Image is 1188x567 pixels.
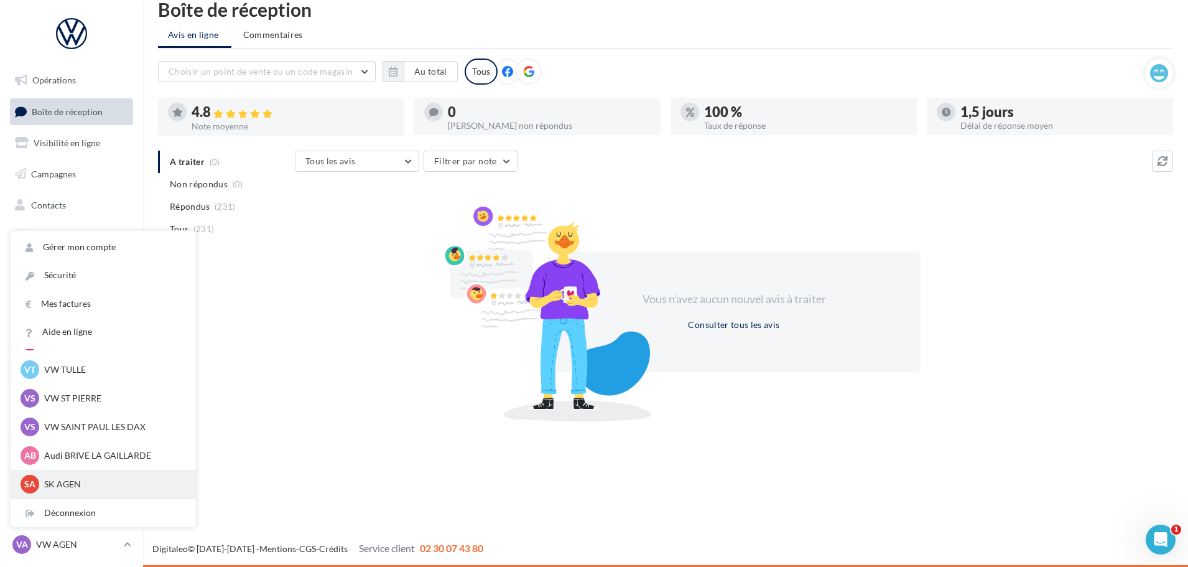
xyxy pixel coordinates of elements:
div: Déconnexion [11,499,196,527]
a: Opérations [7,67,136,93]
span: VT [24,363,35,376]
button: Consulter tous les avis [683,317,784,332]
a: Crédits [319,543,348,554]
p: VW ST PIERRE [44,392,181,405]
span: Commentaires [243,29,303,41]
a: Campagnes [7,161,136,187]
p: VW AGEN [36,538,119,551]
span: VA [16,538,28,551]
span: (0) [233,179,243,189]
div: [PERSON_NAME] non répondus [448,121,651,130]
div: 0 [448,105,651,119]
button: Choisir un point de vente ou un code magasin [158,61,376,82]
a: Contacts [7,192,136,218]
div: Tous [465,59,498,85]
span: Tous les avis [305,156,356,166]
a: Calendrier [7,254,136,280]
a: Campagnes DataOnDemand [7,326,136,363]
span: 1 [1171,525,1181,535]
span: Visibilité en ligne [34,138,100,148]
a: Gérer mon compte [11,233,196,261]
div: Note moyenne [192,122,394,131]
span: (231) [193,224,215,234]
a: Mes factures [11,290,196,318]
span: © [DATE]-[DATE] - - - [152,543,483,554]
p: VW TULLE [44,363,181,376]
div: 4.8 [192,105,394,119]
span: Non répondus [170,178,228,190]
a: Digitaleo [152,543,188,554]
div: Taux de réponse [704,121,907,130]
a: Visibilité en ligne [7,130,136,156]
div: 1,5 jours [960,105,1163,119]
button: Au total [383,61,458,82]
a: Sécurité [11,261,196,289]
a: CGS [299,543,316,554]
span: Répondus [170,200,210,213]
iframe: Intercom live chat [1146,525,1176,555]
a: Aide en ligne [11,318,196,346]
a: PLV et print personnalisable [7,285,136,322]
a: Mentions [259,543,296,554]
span: AB [24,449,36,462]
a: Médiathèque [7,223,136,249]
div: Délai de réponse moyen [960,121,1163,130]
button: Tous les avis [295,151,419,172]
span: (231) [215,202,236,212]
span: Choisir un point de vente ou un code magasin [169,66,353,77]
span: VS [24,421,35,433]
a: Boîte de réception [7,98,136,125]
p: VW SAINT PAUL LES DAX [44,421,181,433]
span: Opérations [32,75,76,85]
a: VA VW AGEN [10,533,133,556]
span: Service client [359,542,415,554]
button: Filtrer par note [424,151,517,172]
span: VS [24,392,35,405]
span: SA [24,478,35,490]
p: SK AGEN [44,478,181,490]
button: Au total [404,61,458,82]
div: 100 % [704,105,907,119]
span: Tous [170,223,188,235]
span: Boîte de réception [32,106,103,116]
span: 02 30 07 43 80 [420,542,483,554]
p: Audi BRIVE LA GAILLARDE [44,449,181,462]
div: Vous n'avez aucun nouvel avis à traiter [627,291,841,307]
span: Campagnes [31,169,76,179]
span: Contacts [31,199,66,210]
